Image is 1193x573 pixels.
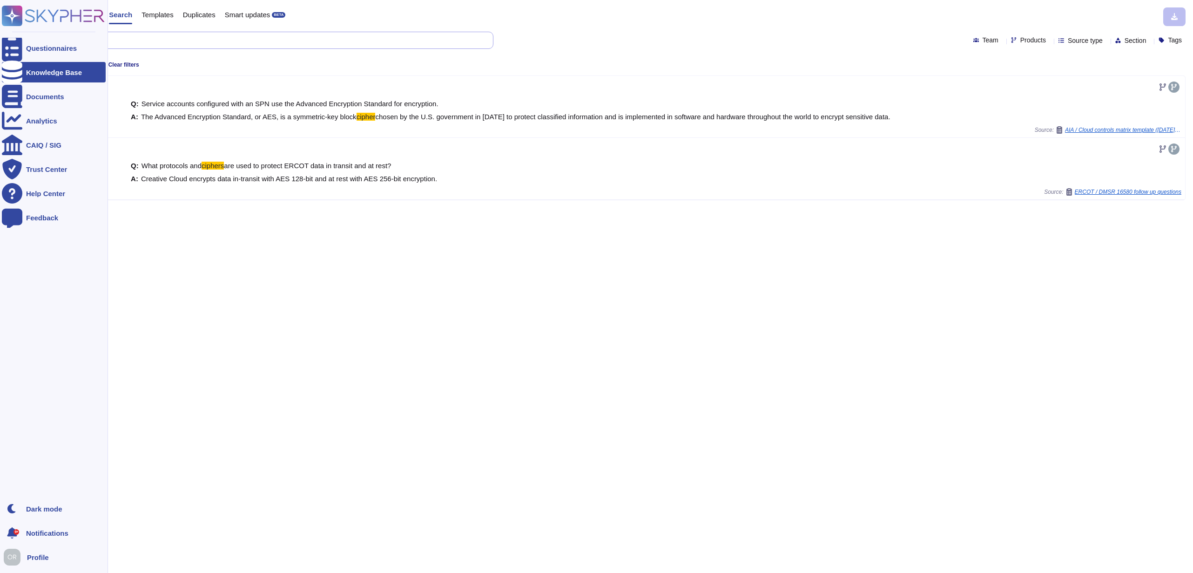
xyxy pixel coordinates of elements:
div: Dark mode [26,505,62,512]
span: The Advanced Encryption Standard, or AES, is a symmetric-key block [141,113,357,121]
div: Analytics [26,117,57,124]
div: Feedback [26,214,58,221]
div: Questionnaires [26,45,77,52]
b: A: [131,175,138,182]
div: Help Center [26,190,65,197]
span: Source: [1035,126,1181,134]
div: 9+ [13,529,19,535]
input: Search a question or template... [37,32,484,48]
span: Team [983,37,998,43]
div: Trust Center [26,166,67,173]
a: Help Center [2,183,106,204]
span: What protocols and [142,162,202,170]
a: Feedback [2,207,106,228]
span: Source type [1068,37,1103,44]
b: A: [131,113,138,120]
img: user [4,549,20,566]
span: Smart updates [225,11,270,18]
div: Knowledge Base [26,69,82,76]
a: Trust Center [2,159,106,179]
b: Q: [131,162,139,169]
span: Clear filters [108,62,139,68]
span: ERCOT / DMSR 16580 follow up questions [1075,189,1181,195]
div: BETA [272,12,285,18]
span: chosen by the U.S. government in [DATE] to protect classified information and is implemented in s... [375,113,890,121]
span: Source: [1044,188,1181,196]
span: Service accounts configured with an SPN use the Advanced Encryption Standard for encryption. [142,100,438,108]
span: Search [109,11,132,18]
span: Products [1020,37,1046,43]
div: CAIQ / SIG [26,142,61,149]
a: Documents [2,86,106,107]
span: Profile [27,554,49,561]
span: AIA / Cloud controls matrix template ([DATE]) (1) [1065,127,1181,133]
span: Duplicates [183,11,216,18]
a: Knowledge Base [2,62,106,82]
mark: cipher [357,113,376,121]
span: Creative Cloud encrypts data in-transit with AES 128-bit and at rest with AES 256-bit encryption. [141,175,437,183]
mark: ciphers [202,162,224,170]
span: Section [1125,37,1146,44]
a: Analytics [2,110,106,131]
button: user [2,547,27,567]
span: Tags [1168,37,1182,43]
span: Templates [142,11,173,18]
b: Q: [131,100,139,107]
div: Documents [26,93,64,100]
span: are used to protect ERCOT data in transit and at rest? [224,162,391,170]
a: Questionnaires [2,38,106,58]
span: Notifications [26,530,68,537]
a: CAIQ / SIG [2,135,106,155]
